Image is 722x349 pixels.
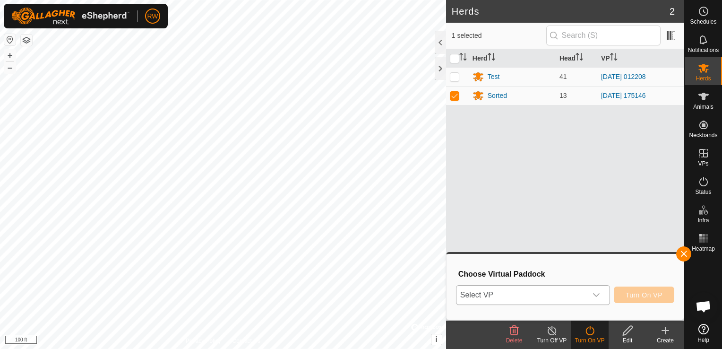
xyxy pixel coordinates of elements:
[456,286,587,305] span: Select VP
[21,35,32,46] button: Map Layers
[556,49,597,68] th: Head
[452,6,670,17] h2: Herds
[626,291,662,299] span: Turn On VP
[559,73,567,80] span: 41
[458,270,674,279] h3: Choose Virtual Paddock
[459,54,467,62] p-sorticon: Activate to sort
[431,334,442,345] button: i
[689,132,717,138] span: Neckbands
[4,50,16,61] button: +
[692,246,715,252] span: Heatmap
[533,336,571,345] div: Turn Off VP
[587,286,606,305] div: dropdown trigger
[452,31,546,41] span: 1 selected
[601,92,646,99] a: [DATE] 175146
[609,336,646,345] div: Edit
[11,8,129,25] img: Gallagher Logo
[696,76,711,81] span: Herds
[436,335,438,343] span: i
[186,337,221,345] a: Privacy Policy
[559,92,567,99] span: 13
[693,104,713,110] span: Animals
[614,287,674,303] button: Turn On VP
[232,337,260,345] a: Contact Us
[646,336,684,345] div: Create
[576,54,583,62] p-sorticon: Activate to sort
[690,19,716,25] span: Schedules
[597,49,684,68] th: VP
[670,4,675,18] span: 2
[469,49,556,68] th: Herd
[488,72,500,82] div: Test
[698,161,708,166] span: VPs
[571,336,609,345] div: Turn On VP
[4,34,16,45] button: Reset Map
[610,54,618,62] p-sorticon: Activate to sort
[697,337,709,343] span: Help
[697,218,709,223] span: Infra
[546,26,661,45] input: Search (S)
[685,320,722,347] a: Help
[147,11,158,21] span: RW
[689,292,718,321] div: Open chat
[695,189,711,195] span: Status
[488,91,507,101] div: Sorted
[688,47,719,53] span: Notifications
[4,62,16,73] button: –
[506,337,523,344] span: Delete
[601,73,646,80] a: [DATE] 012208
[488,54,495,62] p-sorticon: Activate to sort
